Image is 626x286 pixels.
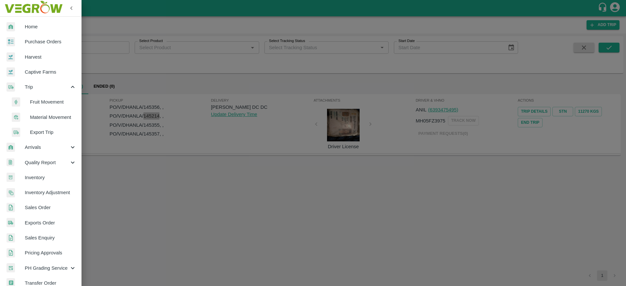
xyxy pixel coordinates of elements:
a: fruitFruit Movement [5,94,82,109]
img: whInventory [7,173,15,182]
span: Fruit Movement [30,98,76,106]
span: Exports Order [25,219,76,226]
img: delivery [12,128,20,137]
span: PH Grading Service [25,265,69,272]
img: shipments [7,218,15,227]
span: Sales Order [25,204,76,211]
img: fruit [12,97,20,107]
span: Sales Enquiry [25,234,76,241]
span: Material Movement [30,114,76,121]
span: Pricing Approvals [25,249,76,256]
img: delivery [7,82,15,92]
img: sales [7,248,15,258]
span: Trip [25,83,69,91]
span: Inventory Adjustment [25,189,76,196]
span: Home [25,23,76,30]
img: whArrival [7,143,15,152]
span: Quality Report [25,159,69,166]
img: qualityReport [7,158,14,166]
img: sales [7,233,15,243]
img: whArrival [7,22,15,32]
img: reciept [7,37,15,47]
img: inventory [7,188,15,197]
img: whTracker [7,263,15,273]
img: sales [7,203,15,212]
img: harvest [7,52,15,62]
a: deliveryExport Trip [5,125,82,140]
span: Export Trip [30,129,76,136]
img: harvest [7,67,15,77]
img: material [12,112,20,122]
span: Captive Farms [25,68,76,76]
span: Arrivals [25,144,69,151]
span: Harvest [25,53,76,61]
a: materialMaterial Movement [5,110,82,125]
span: Purchase Orders [25,38,76,45]
span: Inventory [25,174,76,181]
